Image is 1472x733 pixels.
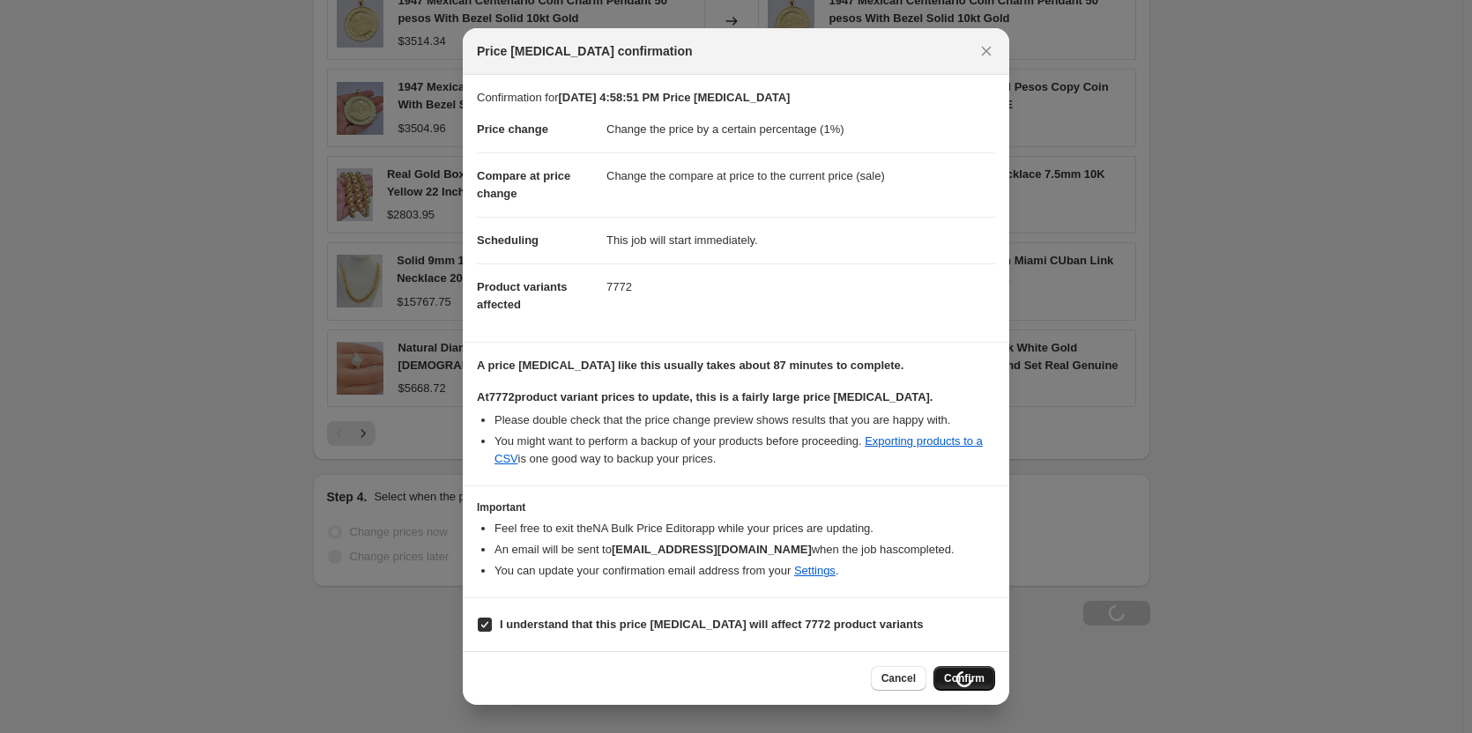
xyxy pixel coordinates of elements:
[794,564,836,577] a: Settings
[477,42,693,60] span: Price [MEDICAL_DATA] confirmation
[871,666,926,691] button: Cancel
[477,280,568,311] span: Product variants affected
[494,411,995,429] li: Please double check that the price change preview shows results that you are happy with.
[477,233,539,247] span: Scheduling
[477,390,933,404] b: At 7772 product variant prices to update, this is a fairly large price [MEDICAL_DATA].
[477,359,903,372] b: A price [MEDICAL_DATA] like this usually takes about 87 minutes to complete.
[477,169,570,200] span: Compare at price change
[477,89,995,107] p: Confirmation for
[494,520,995,537] li: Feel free to exit the NA Bulk Price Editor app while your prices are updating.
[494,541,995,559] li: An email will be sent to when the job has completed .
[500,618,924,631] b: I understand that this price [MEDICAL_DATA] will affect 7772 product variants
[558,91,790,104] b: [DATE] 4:58:51 PM Price [MEDICAL_DATA]
[494,433,995,468] li: You might want to perform a backup of your products before proceeding. is one good way to backup ...
[477,500,995,515] h3: Important
[881,671,916,685] span: Cancel
[477,122,548,136] span: Price change
[606,107,995,152] dd: Change the price by a certain percentage (1%)
[606,217,995,263] dd: This job will start immediately.
[606,152,995,199] dd: Change the compare at price to the current price (sale)
[612,543,812,556] b: [EMAIL_ADDRESS][DOMAIN_NAME]
[606,263,995,310] dd: 7772
[974,39,999,63] button: Close
[494,562,995,580] li: You can update your confirmation email address from your .
[494,434,983,465] a: Exporting products to a CSV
